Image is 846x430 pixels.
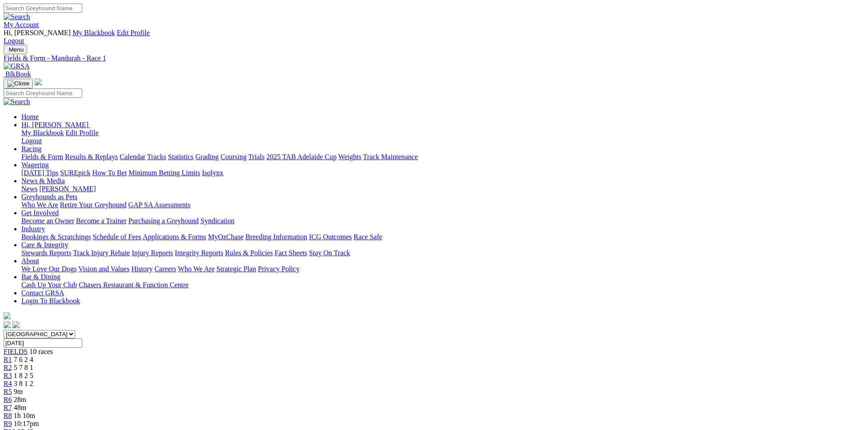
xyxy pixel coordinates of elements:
[21,201,58,209] a: Who We Are
[248,153,265,161] a: Trials
[4,372,12,379] a: R3
[60,169,90,177] a: SUREpick
[353,233,382,241] a: Race Safe
[21,121,88,129] span: Hi, [PERSON_NAME]
[21,233,91,241] a: Bookings & Scratchings
[60,201,127,209] a: Retire Your Greyhound
[4,312,11,319] img: logo-grsa-white.png
[147,153,166,161] a: Tracks
[14,404,26,411] span: 48m
[92,169,127,177] a: How To Bet
[14,396,26,403] span: 28m
[128,169,200,177] a: Minimum Betting Limits
[9,46,24,53] span: Menu
[14,372,33,379] span: 1 8 2 5
[21,153,63,161] a: Fields & Form
[258,265,300,273] a: Privacy Policy
[12,321,20,328] img: twitter.svg
[21,209,59,217] a: Get Involved
[4,29,71,36] span: Hi, [PERSON_NAME]
[14,420,39,427] span: 10:17pm
[131,265,152,273] a: History
[21,273,60,281] a: Bar & Dining
[29,348,53,355] span: 10 races
[21,225,45,233] a: Industry
[21,217,842,225] div: Get Involved
[21,185,842,193] div: News & Media
[65,153,118,161] a: Results & Replays
[4,37,24,44] a: Logout
[21,265,842,273] div: About
[143,233,206,241] a: Applications & Forms
[196,153,219,161] a: Grading
[5,70,31,78] span: BlkBook
[4,404,12,411] a: R7
[245,233,307,241] a: Breeding Information
[21,241,68,249] a: Care & Integrity
[208,233,244,241] a: MyOzChase
[14,388,23,395] span: 9m
[4,79,33,88] button: Toggle navigation
[266,153,337,161] a: 2025 TAB Adelaide Cup
[4,396,12,403] a: R6
[309,233,352,241] a: ICG Outcomes
[14,364,33,371] span: 5 7 8 1
[4,412,12,419] a: R8
[73,249,130,257] a: Track Injury Rebate
[175,249,223,257] a: Integrity Reports
[221,153,247,161] a: Coursing
[217,265,256,273] a: Strategic Plan
[4,21,39,28] a: My Account
[309,249,350,257] a: Stay On Track
[21,233,842,241] div: Industry
[21,145,41,153] a: Racing
[4,388,12,395] a: R5
[92,233,141,241] a: Schedule of Fees
[7,80,29,87] img: Close
[117,29,150,36] a: Edit Profile
[21,265,76,273] a: We Love Our Dogs
[128,217,199,225] a: Purchasing a Greyhound
[21,129,842,145] div: Hi, [PERSON_NAME]
[202,169,223,177] a: Isolynx
[35,78,42,85] img: logo-grsa-white.png
[4,29,842,45] div: My Account
[21,153,842,161] div: Racing
[200,217,234,225] a: Syndication
[4,348,28,355] span: FIELDS
[21,297,80,305] a: Login To Blackbook
[21,169,842,177] div: Wagering
[4,13,30,21] img: Search
[363,153,418,161] a: Track Maintenance
[168,153,194,161] a: Statistics
[21,193,77,201] a: Greyhounds as Pets
[4,364,12,371] span: R2
[21,249,842,257] div: Care & Integrity
[4,45,27,54] button: Toggle navigation
[4,54,842,62] div: Fields & Form - Mandurah - Race 1
[66,129,99,137] a: Edit Profile
[4,88,82,98] input: Search
[4,70,31,78] a: BlkBook
[4,380,12,387] a: R4
[21,185,37,193] a: News
[21,161,49,169] a: Wagering
[21,169,58,177] a: [DATE] Tips
[21,129,64,137] a: My Blackbook
[4,338,82,348] input: Select date
[178,265,215,273] a: Who We Are
[39,185,96,193] a: [PERSON_NAME]
[4,321,11,328] img: facebook.svg
[132,249,173,257] a: Injury Reports
[21,121,90,129] a: Hi, [PERSON_NAME]
[225,249,273,257] a: Rules & Policies
[4,356,12,363] a: R1
[21,137,42,145] a: Logout
[4,420,12,427] a: R9
[21,217,74,225] a: Become an Owner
